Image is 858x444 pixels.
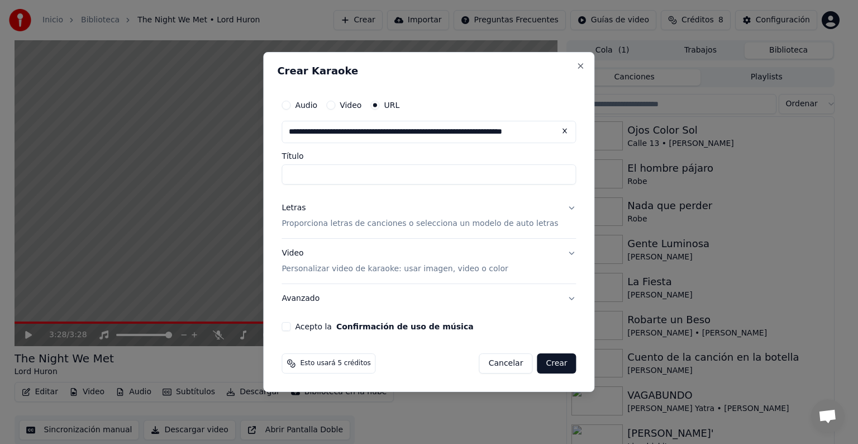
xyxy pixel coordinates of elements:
label: Video [340,101,361,109]
p: Proporciona letras de canciones o selecciona un modelo de auto letras [282,218,558,229]
h2: Crear Karaoke [277,66,580,76]
button: LetrasProporciona letras de canciones o selecciona un modelo de auto letras [282,193,576,238]
button: Acepto la [336,323,474,330]
p: Personalizar video de karaoke: usar imagen, video o color [282,263,508,275]
label: Título [282,152,576,160]
label: Audio [295,101,317,109]
label: URL [384,101,399,109]
button: Avanzado [282,284,576,313]
div: Letras [282,202,306,214]
span: Esto usará 5 créditos [300,359,370,368]
div: Video [282,248,508,275]
label: Acepto la [295,323,473,330]
button: Cancelar [479,353,533,374]
button: VideoPersonalizar video de karaoke: usar imagen, video o color [282,239,576,284]
button: Crear [537,353,576,374]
